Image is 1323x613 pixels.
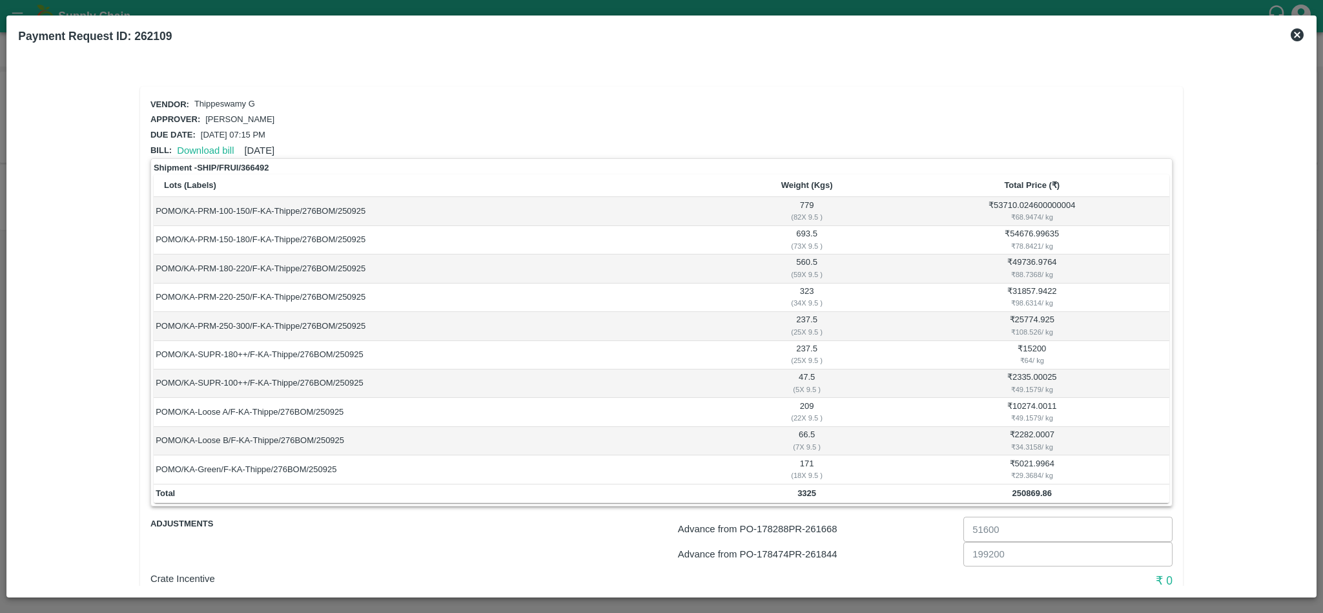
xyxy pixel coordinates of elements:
td: POMO/KA-SUPR-100++/F-KA-Thippe/276BOM/250925 [154,369,719,398]
div: ( 18 X 9.5 ) [721,470,892,481]
strong: Shipment - SHIP/FRUI/366492 [154,161,269,174]
p: Crate Incentive [150,572,832,586]
div: ( 34 X 9.5 ) [721,297,892,309]
b: 250869.86 [1012,488,1052,498]
td: 693.5 [719,226,895,255]
div: ₹ 29.3684 / kg [897,470,1167,481]
p: [DATE] 07:15 PM [201,129,265,141]
b: 3325 [797,488,816,498]
td: ₹ 2282.0007 [895,427,1170,455]
td: 560.5 [719,255,895,283]
td: 171 [719,455,895,484]
span: Approver: [150,114,200,124]
div: ₹ 64 / kg [897,355,1167,366]
td: ₹ 54676.99635 [895,226,1170,255]
input: Advance [963,517,1173,541]
td: POMO/KA-PRM-150-180/F-KA-Thippe/276BOM/250925 [154,226,719,255]
td: POMO/KA-Green/F-KA-Thippe/276BOM/250925 [154,455,719,484]
td: POMO/KA-PRM-180-220/F-KA-Thippe/276BOM/250925 [154,255,719,283]
div: ₹ 78.8421 / kg [897,240,1167,252]
td: ₹ 15200 [895,341,1170,369]
div: ₹ 49.1579 / kg [897,412,1167,424]
input: Advance [963,542,1173,566]
span: Bill: [150,145,172,155]
td: POMO/KA-PRM-100-150/F-KA-Thippe/276BOM/250925 [154,197,719,225]
td: 209 [719,398,895,426]
span: [DATE] [244,145,274,156]
td: POMO/KA-Loose B/F-KA-Thippe/276BOM/250925 [154,427,719,455]
p: Advance from PO- 178474 PR- 261844 [678,547,958,561]
p: Thippeswamy G [194,98,255,110]
p: [PERSON_NAME] [205,114,274,126]
span: Due date: [150,130,196,140]
div: ( 82 X 9.5 ) [721,211,892,223]
td: POMO/KA-SUPR-180++/F-KA-Thippe/276BOM/250925 [154,341,719,369]
td: ₹ 31857.9422 [895,284,1170,312]
td: 47.5 [719,369,895,398]
td: ₹ 5021.9964 [895,455,1170,484]
div: ( 25 X 9.5 ) [721,355,892,366]
td: POMO/KA-Loose A/F-KA-Thippe/276BOM/250925 [154,398,719,426]
b: Weight (Kgs) [781,180,833,190]
td: 237.5 [719,341,895,369]
div: ₹ 88.7368 / kg [897,269,1167,280]
td: 779 [719,197,895,225]
td: ₹ 25774.925 [895,312,1170,340]
span: Adjustments [150,517,321,532]
div: ₹ 98.6314 / kg [897,297,1167,309]
div: ₹ 34.3158 / kg [897,441,1167,453]
div: ( 7 X 9.5 ) [721,441,892,453]
b: Total [156,488,175,498]
td: POMO/KA-PRM-250-300/F-KA-Thippe/276BOM/250925 [154,312,719,340]
a: Download bill [177,145,234,156]
td: 66.5 [719,427,895,455]
div: ( 25 X 9.5 ) [721,326,892,338]
h6: ₹ 0 [832,572,1173,590]
td: ₹ 10274.0011 [895,398,1170,426]
div: ( 59 X 9.5 ) [721,269,892,280]
div: ₹ 49.1579 / kg [897,384,1167,395]
div: ( 22 X 9.5 ) [721,412,892,424]
b: Lots (Labels) [164,180,216,190]
td: ₹ 53710.024600000004 [895,197,1170,225]
td: 323 [719,284,895,312]
div: ( 5 X 9.5 ) [721,384,892,395]
td: POMO/KA-PRM-220-250/F-KA-Thippe/276BOM/250925 [154,284,719,312]
div: ₹ 68.9474 / kg [897,211,1167,223]
td: ₹ 49736.9764 [895,255,1170,283]
td: ₹ 2335.00025 [895,369,1170,398]
p: Advance from PO- 178288 PR- 261668 [678,522,958,536]
b: Total Price (₹) [1004,180,1060,190]
div: ₹ 108.526 / kg [897,326,1167,338]
div: ( 73 X 9.5 ) [721,240,892,252]
b: Payment Request ID: 262109 [18,30,172,43]
span: Vendor: [150,99,189,109]
td: 237.5 [719,312,895,340]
